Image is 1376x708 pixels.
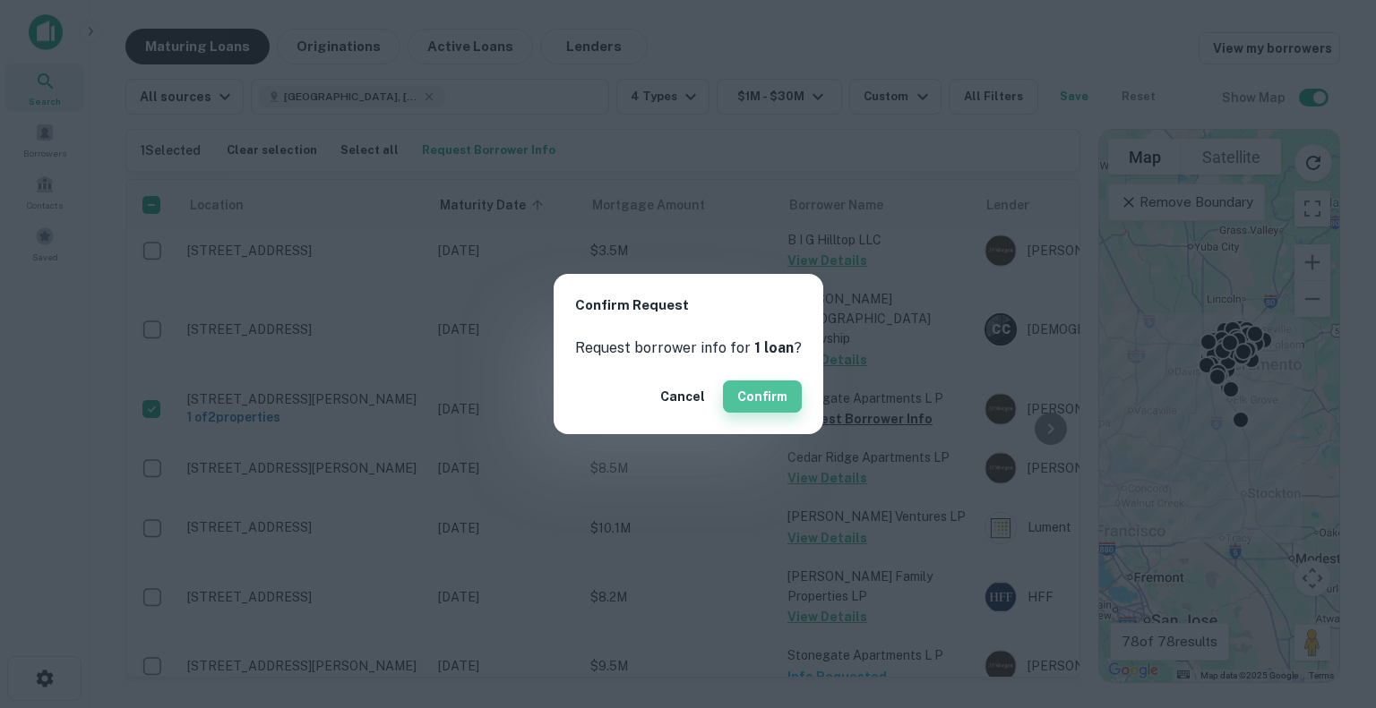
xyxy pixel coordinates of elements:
[554,274,823,337] h2: Confirm Request
[723,380,802,413] button: Confirm
[1286,565,1376,651] iframe: Chat Widget
[575,337,802,359] p: Request borrower info for ?
[754,339,794,356] strong: 1 loan
[653,380,712,413] button: Cancel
